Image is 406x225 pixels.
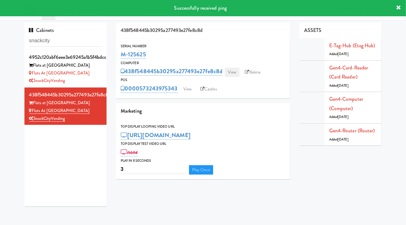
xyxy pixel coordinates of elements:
[121,43,285,49] div: Serial Number
[174,4,227,12] span: Successfully received ping
[329,95,363,112] a: Gen4-computer (Computer)
[338,83,349,88] span: [DATE]
[180,84,195,94] a: View
[329,115,349,119] span: Added
[121,50,146,59] a: M-125625
[338,115,349,119] span: [DATE]
[329,83,349,88] span: Added
[29,53,102,62] div: 4952c120abf6eee3e69245a1b5f4bdcc
[329,137,349,142] span: Added
[24,50,107,88] li: 4952c120abf6eee3e69245a1b5f4bdccFlats at [GEOGRAPHIC_DATA] Flats at [GEOGRAPHIC_DATA]SnackCityVen...
[121,84,178,93] a: 0000573243975343
[197,84,220,94] a: Castles
[29,62,102,69] div: Flats at [GEOGRAPHIC_DATA]
[29,108,90,114] a: Flats at [GEOGRAPHIC_DATA]
[121,107,142,115] span: Marketing
[121,67,222,76] a: 438f548445b30295a277493e27fe8c8d
[329,42,375,49] a: E-tag-hub (Etag Hub)
[29,99,102,107] div: Flats at [GEOGRAPHIC_DATA]
[29,90,102,100] div: 438f548445b30295a277493e27fe8c8d
[121,131,191,140] a: [URL][DOMAIN_NAME]
[304,27,322,34] span: ASSETS
[329,64,368,81] a: Gen4-card-reader (Card Reader)
[338,52,349,56] span: [DATE]
[24,88,107,125] li: 438f548445b30295a277493e27fe8c8dFlats at [GEOGRAPHIC_DATA] Flats at [GEOGRAPHIC_DATA]SnackCityVen...
[121,77,285,83] div: POS
[329,52,349,56] span: Added
[29,115,65,122] a: SnackCityVending
[29,78,65,84] a: SnackCityVending
[29,35,102,47] input: Search cabinets
[121,148,138,156] a: none
[29,27,54,34] span: Cabinets
[329,127,375,134] a: Gen4-router (Router)
[29,70,90,76] a: Flats at [GEOGRAPHIC_DATA]
[225,68,239,77] a: View
[242,68,264,77] a: Balena
[189,165,213,175] a: Play Once
[121,60,285,66] div: Computer
[121,158,285,164] div: Play in X seconds
[338,137,349,142] span: [DATE]
[116,23,290,38] div: 438f548445b30295a277493e27fe8c8d
[121,124,285,130] div: Top Display Looping Video Url
[121,141,285,147] div: Top Display Test Video Url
